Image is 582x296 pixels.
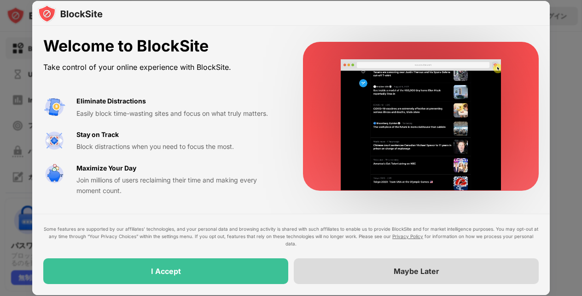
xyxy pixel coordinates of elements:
[43,61,281,74] div: Take control of your online experience with BlockSite.
[76,96,146,106] div: Eliminate Distractions
[43,37,281,56] div: Welcome to BlockSite
[76,175,281,196] div: Join millions of users reclaiming their time and making every moment count.
[76,130,119,140] div: Stay on Track
[76,142,281,152] div: Block distractions when you need to focus the most.
[151,267,181,276] div: I Accept
[43,163,65,185] img: value-safe-time.svg
[43,130,65,152] img: value-focus.svg
[38,5,103,23] img: logo-blocksite.svg
[76,108,281,119] div: Easily block time-wasting sites and focus on what truly matters.
[76,163,136,173] div: Maximize Your Day
[394,267,439,276] div: Maybe Later
[43,225,539,247] div: Some features are supported by our affiliates’ technologies, and your personal data and browsing ...
[392,233,423,239] a: Privacy Policy
[43,96,65,118] img: value-avoid-distractions.svg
